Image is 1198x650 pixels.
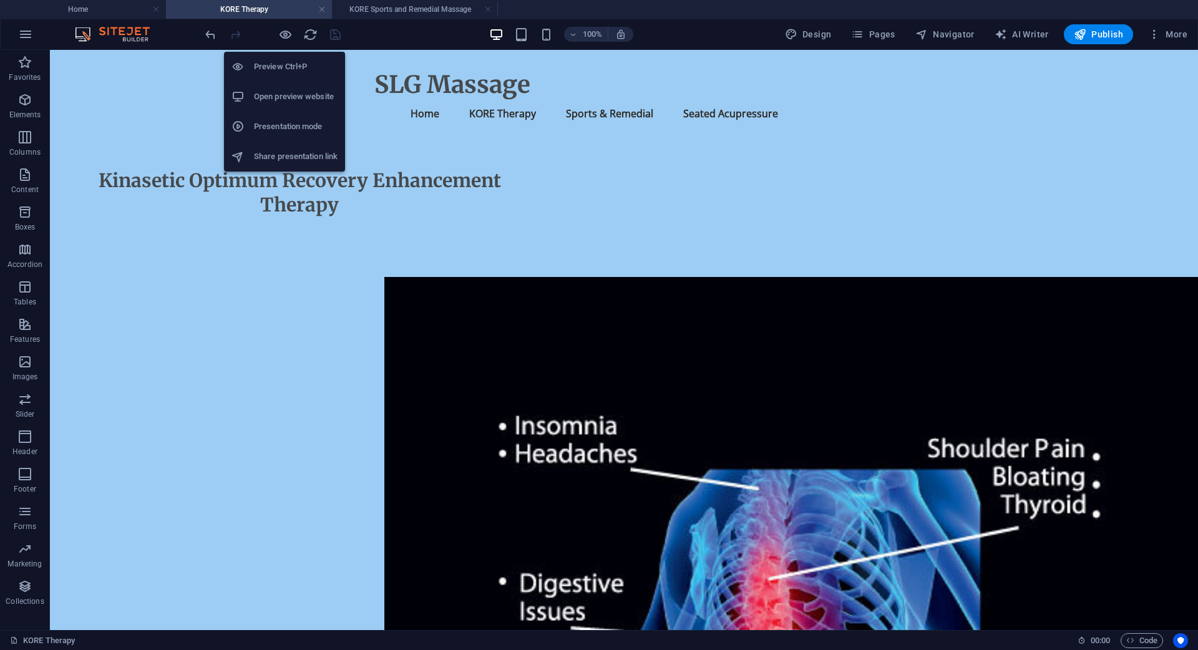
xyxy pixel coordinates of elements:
h4: KORE Therapy [166,2,332,16]
p: Footer [14,484,36,494]
p: Columns [9,147,41,157]
button: 100% [564,27,608,42]
h6: Open preview website [254,89,338,104]
img: Editor Logo [72,27,165,42]
p: Header [12,447,37,457]
p: Slider [16,409,35,419]
span: Navigator [915,28,975,41]
p: Elements [9,110,41,120]
button: Pages [846,24,900,44]
button: Publish [1064,24,1133,44]
div: Design (Ctrl+Alt+Y) [780,24,837,44]
button: Usercentrics [1173,633,1188,648]
i: On resize automatically adjust zoom level to fit chosen device. [615,29,626,40]
span: AI Writer [995,28,1049,41]
h6: Presentation mode [254,119,338,134]
i: Reload page [303,27,318,42]
h6: 100% [583,27,603,42]
button: More [1143,24,1192,44]
p: Forms [14,521,36,531]
p: Tables [14,297,36,307]
span: More [1148,28,1187,41]
p: Accordion [7,260,42,269]
span: 00 00 [1091,633,1110,648]
span: Publish [1074,28,1123,41]
p: Features [10,334,40,344]
span: Pages [851,28,895,41]
span: : [1099,636,1101,645]
button: undo [203,27,218,42]
p: Favorites [9,72,41,82]
button: Code [1121,633,1163,648]
p: Collections [6,596,44,606]
h6: Preview Ctrl+P [254,59,338,74]
p: Boxes [15,222,36,232]
p: Marketing [7,559,42,569]
p: Images [12,372,38,382]
p: Content [11,185,39,195]
button: AI Writer [990,24,1054,44]
i: Undo: Background color (#2d2a26 -> #9dcdf4) (Ctrl+Z) [203,27,218,42]
button: Navigator [910,24,980,44]
button: reload [303,27,318,42]
span: Design [785,28,832,41]
span: Code [1126,633,1157,648]
h6: Share presentation link [254,149,338,164]
a: Click to cancel selection. Double-click to open Pages [10,633,75,648]
button: Design [780,24,837,44]
h4: KORE Sports and Remedial Massage [332,2,498,16]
